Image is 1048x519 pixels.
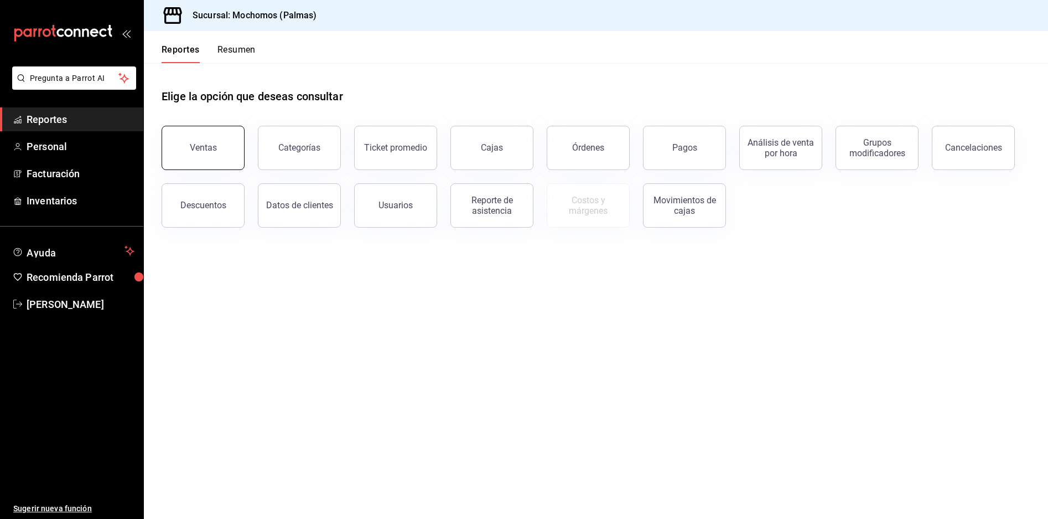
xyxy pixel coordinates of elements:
button: Pregunta a Parrot AI [12,66,136,90]
span: Sugerir nueva función [13,503,134,515]
button: Movimientos de cajas [643,183,726,228]
div: Cajas [481,141,504,155]
button: Datos de clientes [258,183,341,228]
div: Ventas [190,142,217,153]
div: Costos y márgenes [554,195,622,216]
h1: Elige la opción que deseas consultar [162,88,343,105]
span: Personal [27,139,134,154]
div: Pagos [672,142,697,153]
button: Pagos [643,126,726,170]
span: Ayuda [27,244,120,258]
span: Recomienda Parrot [27,270,134,285]
button: open_drawer_menu [122,29,131,38]
button: Categorías [258,126,341,170]
span: Inventarios [27,193,134,208]
button: Descuentos [162,183,245,228]
button: Cancelaciones [932,126,1015,170]
button: Resumen [217,44,256,63]
div: Categorías [278,142,320,153]
div: Usuarios [378,200,413,210]
button: Órdenes [547,126,630,170]
div: Órdenes [572,142,604,153]
span: [PERSON_NAME] [27,297,134,312]
div: navigation tabs [162,44,256,63]
div: Movimientos de cajas [650,195,719,216]
button: Análisis de venta por hora [739,126,822,170]
button: Contrata inventarios para ver este reporte [547,183,630,228]
div: Grupos modificadores [843,137,911,158]
span: Reportes [27,112,134,127]
a: Cajas [450,126,533,170]
div: Ticket promedio [364,142,427,153]
div: Reporte de asistencia [458,195,526,216]
div: Análisis de venta por hora [746,137,815,158]
span: Pregunta a Parrot AI [30,73,119,84]
button: Reportes [162,44,200,63]
button: Reporte de asistencia [450,183,533,228]
h3: Sucursal: Mochomos (Palmas) [184,9,317,22]
button: Grupos modificadores [836,126,919,170]
button: Ventas [162,126,245,170]
a: Pregunta a Parrot AI [8,80,136,92]
span: Facturación [27,166,134,181]
button: Usuarios [354,183,437,228]
div: Cancelaciones [945,142,1002,153]
button: Ticket promedio [354,126,437,170]
div: Descuentos [180,200,226,210]
div: Datos de clientes [266,200,333,210]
